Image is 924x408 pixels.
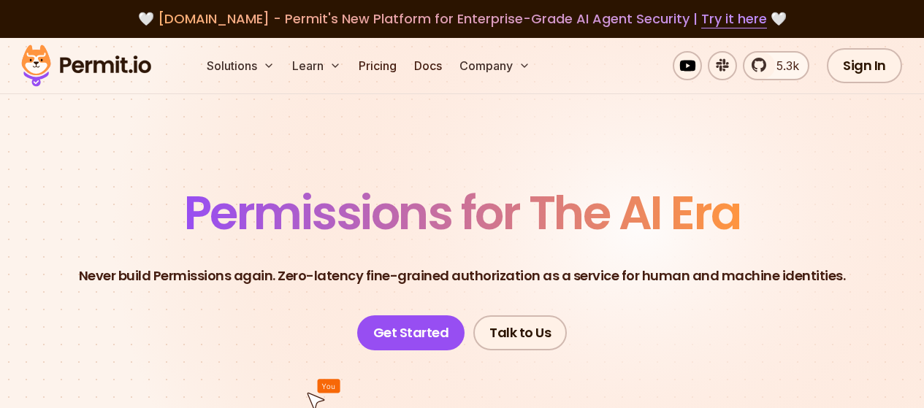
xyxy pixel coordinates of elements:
[701,9,767,28] a: Try it here
[184,180,741,245] span: Permissions for The AI Era
[454,51,536,80] button: Company
[357,315,465,350] a: Get Started
[35,9,889,29] div: 🤍 🤍
[743,51,809,80] a: 5.3k
[353,51,402,80] a: Pricing
[15,41,158,91] img: Permit logo
[79,266,846,286] p: Never build Permissions again. Zero-latency fine-grained authorization as a service for human and...
[473,315,567,350] a: Talk to Us
[827,48,902,83] a: Sign In
[158,9,767,28] span: [DOMAIN_NAME] - Permit's New Platform for Enterprise-Grade AI Agent Security |
[286,51,347,80] button: Learn
[201,51,280,80] button: Solutions
[408,51,448,80] a: Docs
[768,57,799,74] span: 5.3k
